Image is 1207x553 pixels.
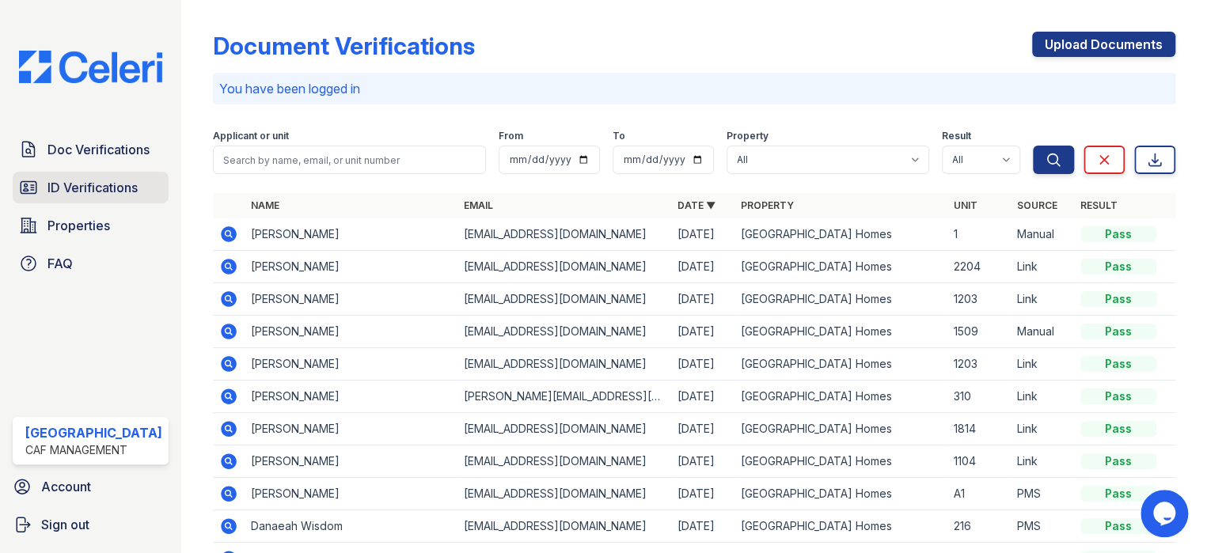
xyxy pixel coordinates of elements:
a: Source [1017,199,1057,211]
label: From [499,130,523,142]
td: [PERSON_NAME] [245,316,457,348]
td: [DATE] [671,348,734,381]
td: PMS [1011,510,1074,543]
td: 1509 [947,316,1011,348]
span: Sign out [41,515,89,534]
td: [DATE] [671,316,734,348]
a: Doc Verifications [13,134,169,165]
div: [GEOGRAPHIC_DATA] [25,423,162,442]
a: FAQ [13,248,169,279]
td: 1814 [947,413,1011,445]
div: Pass [1080,324,1156,339]
td: [PERSON_NAME][EMAIL_ADDRESS][DOMAIN_NAME] [457,381,670,413]
label: To [613,130,625,142]
td: [DATE] [671,413,734,445]
div: Pass [1080,259,1156,275]
td: 1203 [947,348,1011,381]
td: [EMAIL_ADDRESS][DOMAIN_NAME] [457,510,670,543]
td: [EMAIL_ADDRESS][DOMAIN_NAME] [457,218,670,251]
td: [DATE] [671,445,734,478]
td: [EMAIL_ADDRESS][DOMAIN_NAME] [457,478,670,510]
p: You have been logged in [219,79,1169,98]
img: CE_Logo_Blue-a8612792a0a2168367f1c8372b55b34899dd931a85d93a1a3d3e32e68fde9ad4.png [6,51,175,83]
a: Upload Documents [1032,32,1175,57]
td: [PERSON_NAME] [245,445,457,478]
div: Pass [1080,421,1156,437]
a: Sign out [6,509,175,540]
span: FAQ [47,254,73,273]
td: [EMAIL_ADDRESS][DOMAIN_NAME] [457,348,670,381]
div: Pass [1080,388,1156,404]
a: Property [741,199,794,211]
td: [EMAIL_ADDRESS][DOMAIN_NAME] [457,316,670,348]
td: [GEOGRAPHIC_DATA] Homes [734,251,947,283]
td: [DATE] [671,510,734,543]
td: [PERSON_NAME] [245,251,457,283]
td: 1104 [947,445,1011,478]
label: Property [727,130,769,142]
td: Link [1011,413,1074,445]
td: [PERSON_NAME] [245,348,457,381]
td: 1203 [947,283,1011,316]
td: [EMAIL_ADDRESS][DOMAIN_NAME] [457,251,670,283]
td: 1 [947,218,1011,251]
td: [GEOGRAPHIC_DATA] Homes [734,413,947,445]
td: [GEOGRAPHIC_DATA] Homes [734,510,947,543]
td: 310 [947,381,1011,413]
td: Manual [1011,218,1074,251]
div: Pass [1080,518,1156,534]
div: Pass [1080,453,1156,469]
td: Manual [1011,316,1074,348]
td: [GEOGRAPHIC_DATA] Homes [734,381,947,413]
a: Name [251,199,279,211]
td: [PERSON_NAME] [245,478,457,510]
a: ID Verifications [13,172,169,203]
span: Doc Verifications [47,140,150,159]
td: [PERSON_NAME] [245,413,457,445]
div: Pass [1080,226,1156,242]
div: CAF Management [25,442,162,458]
input: Search by name, email, or unit number [213,146,486,174]
a: Result [1080,199,1118,211]
td: [DATE] [671,381,734,413]
td: [EMAIL_ADDRESS][DOMAIN_NAME] [457,413,670,445]
td: [PERSON_NAME] [245,283,457,316]
span: Properties [47,216,110,235]
span: ID Verifications [47,178,138,197]
td: Link [1011,283,1074,316]
td: [PERSON_NAME] [245,381,457,413]
a: Account [6,471,175,502]
td: [GEOGRAPHIC_DATA] Homes [734,283,947,316]
td: [EMAIL_ADDRESS][DOMAIN_NAME] [457,283,670,316]
a: Email [464,199,493,211]
td: [EMAIL_ADDRESS][DOMAIN_NAME] [457,445,670,478]
a: Date ▼ [678,199,715,211]
label: Applicant or unit [213,130,289,142]
td: [GEOGRAPHIC_DATA] Homes [734,316,947,348]
td: PMS [1011,478,1074,510]
div: Pass [1080,291,1156,307]
div: Pass [1080,356,1156,372]
a: Properties [13,210,169,241]
td: Link [1011,445,1074,478]
td: [DATE] [671,218,734,251]
td: [GEOGRAPHIC_DATA] Homes [734,445,947,478]
div: Pass [1080,486,1156,502]
td: [DATE] [671,478,734,510]
td: Danaeah Wisdom [245,510,457,543]
td: [PERSON_NAME] [245,218,457,251]
div: Document Verifications [213,32,475,60]
td: [DATE] [671,251,734,283]
td: A1 [947,478,1011,510]
td: 2204 [947,251,1011,283]
td: 216 [947,510,1011,543]
a: Unit [954,199,977,211]
td: Link [1011,348,1074,381]
td: [GEOGRAPHIC_DATA] Homes [734,348,947,381]
span: Account [41,477,91,496]
iframe: chat widget [1141,490,1191,537]
td: [DATE] [671,283,734,316]
td: [GEOGRAPHIC_DATA] Homes [734,218,947,251]
td: Link [1011,251,1074,283]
